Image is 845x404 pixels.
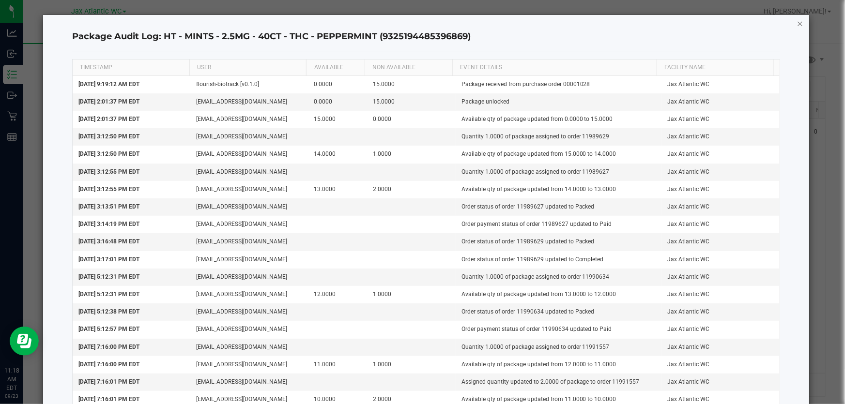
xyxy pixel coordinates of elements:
td: Quantity 1.0000 of package assigned to order 11989627 [456,164,662,181]
td: Jax Atlantic WC [662,374,780,391]
span: [DATE] 5:12:31 PM EDT [78,291,139,298]
td: Order payment status of order 11990634 updated to Paid [456,321,662,338]
span: [DATE] 3:12:55 PM EDT [78,168,139,175]
span: [DATE] 2:01:37 PM EDT [78,98,139,105]
td: [EMAIL_ADDRESS][DOMAIN_NAME] [190,339,308,356]
td: [EMAIL_ADDRESS][DOMAIN_NAME] [190,374,308,391]
td: Quantity 1.0000 of package assigned to order 11990634 [456,269,662,286]
th: Facility Name [657,60,773,76]
span: [DATE] 9:19:12 AM EDT [78,81,139,88]
td: Package received from purchase order 00001028 [456,76,662,93]
td: [EMAIL_ADDRESS][DOMAIN_NAME] [190,356,308,374]
td: Jax Atlantic WC [662,111,780,128]
td: Quantity 1.0000 of package assigned to order 11991557 [456,339,662,356]
td: 11.0000 [308,356,368,374]
span: [DATE] 7:16:01 PM EDT [78,396,139,403]
span: [DATE] 5:12:31 PM EDT [78,273,139,280]
td: Available qty of package updated from 12.0000 to 11.0000 [456,356,662,374]
td: [EMAIL_ADDRESS][DOMAIN_NAME] [190,269,308,286]
td: 2.0000 [367,181,456,198]
td: 15.0000 [367,93,456,111]
span: [DATE] 3:12:55 PM EDT [78,186,139,193]
td: Available qty of package updated from 15.0000 to 14.0000 [456,146,662,163]
td: [EMAIL_ADDRESS][DOMAIN_NAME] [190,181,308,198]
span: [DATE] 3:14:19 PM EDT [78,221,139,227]
span: [DATE] 7:16:01 PM EDT [78,378,139,385]
span: [DATE] 3:17:01 PM EDT [78,256,139,263]
td: Jax Atlantic WC [662,146,780,163]
td: 1.0000 [367,146,456,163]
td: 0.0000 [308,76,368,93]
td: Available qty of package updated from 14.0000 to 13.0000 [456,181,662,198]
td: 1.0000 [367,356,456,374]
td: 13.0000 [308,181,368,198]
span: [DATE] 2:01:37 PM EDT [78,116,139,122]
td: [EMAIL_ADDRESS][DOMAIN_NAME] [190,128,308,146]
td: Available qty of package updated from 13.0000 to 12.0000 [456,286,662,303]
td: Jax Atlantic WC [662,321,780,338]
td: 0.0000 [308,93,368,111]
span: [DATE] 3:12:50 PM EDT [78,133,139,140]
td: Jax Atlantic WC [662,128,780,146]
td: [EMAIL_ADDRESS][DOMAIN_NAME] [190,233,308,251]
td: Jax Atlantic WC [662,216,780,233]
th: USER [189,60,306,76]
td: [EMAIL_ADDRESS][DOMAIN_NAME] [190,146,308,163]
td: [EMAIL_ADDRESS][DOMAIN_NAME] [190,251,308,269]
td: Jax Atlantic WC [662,93,780,111]
h4: Package Audit Log: HT - MINTS - 2.5MG - 40CT - THC - PEPPERMINT (9325194485396869) [72,30,780,43]
span: [DATE] 5:12:38 PM EDT [78,308,139,315]
td: Jax Atlantic WC [662,164,780,181]
span: [DATE] 3:16:48 PM EDT [78,238,139,245]
td: Jax Atlantic WC [662,198,780,216]
span: [DATE] 3:13:51 PM EDT [78,203,139,210]
td: Order status of order 11989629 updated to Completed [456,251,662,269]
td: Quantity 1.0000 of package assigned to order 11989629 [456,128,662,146]
td: Order payment status of order 11989627 updated to Paid [456,216,662,233]
td: Jax Atlantic WC [662,339,780,356]
span: [DATE] 7:16:00 PM EDT [78,361,139,368]
td: Order status of order 11990634 updated to Packed [456,303,662,321]
td: 12.0000 [308,286,368,303]
td: [EMAIL_ADDRESS][DOMAIN_NAME] [190,198,308,216]
td: Assigned quantity updated to 2.0000 of package to order 11991557 [456,374,662,391]
td: Jax Atlantic WC [662,181,780,198]
td: 15.0000 [308,111,368,128]
td: [EMAIL_ADDRESS][DOMAIN_NAME] [190,93,308,111]
td: Available qty of package updated from 0.0000 to 15.0000 [456,111,662,128]
td: [EMAIL_ADDRESS][DOMAIN_NAME] [190,286,308,303]
td: [EMAIL_ADDRESS][DOMAIN_NAME] [190,216,308,233]
td: 1.0000 [367,286,456,303]
td: [EMAIL_ADDRESS][DOMAIN_NAME] [190,164,308,181]
th: AVAILABLE [306,60,365,76]
span: [DATE] 7:16:00 PM EDT [78,344,139,350]
td: 14.0000 [308,146,368,163]
span: [DATE] 3:12:50 PM EDT [78,150,139,157]
td: Jax Atlantic WC [662,303,780,321]
td: flourish-biotrack [v0.1.0] [190,76,308,93]
th: EVENT DETAILS [452,60,657,76]
td: Jax Atlantic WC [662,76,780,93]
th: TIMESTAMP [73,60,189,76]
td: Order status of order 11989627 updated to Packed [456,198,662,216]
td: [EMAIL_ADDRESS][DOMAIN_NAME] [190,321,308,338]
td: Jax Atlantic WC [662,269,780,286]
td: Package unlocked [456,93,662,111]
td: Jax Atlantic WC [662,286,780,303]
td: Jax Atlantic WC [662,251,780,269]
td: 0.0000 [367,111,456,128]
td: [EMAIL_ADDRESS][DOMAIN_NAME] [190,111,308,128]
td: Jax Atlantic WC [662,233,780,251]
td: [EMAIL_ADDRESS][DOMAIN_NAME] [190,303,308,321]
iframe: Resource center [10,327,39,356]
td: 15.0000 [367,76,456,93]
td: Jax Atlantic WC [662,356,780,374]
th: NON AVAILABLE [365,60,452,76]
td: Order status of order 11989629 updated to Packed [456,233,662,251]
span: [DATE] 5:12:57 PM EDT [78,326,139,332]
